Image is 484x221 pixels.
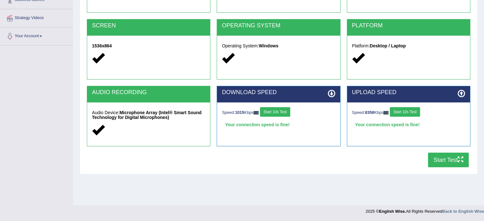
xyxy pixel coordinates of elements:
[352,107,465,118] div: Speed: Kbps
[259,43,278,48] strong: Windows
[370,43,406,48] strong: Desktop / Laptop
[365,110,374,115] strong: 8358
[254,111,259,114] img: ajax-loader-fb-connection.gif
[352,120,465,129] div: Your connection speed is fine!
[442,209,484,214] a: Back to English Wise
[428,153,469,167] button: Start Test
[0,27,73,43] a: Your Account
[92,110,201,120] strong: Microphone Array (Intel® Smart Sound Technology for Digital Microphones)
[222,120,335,129] div: Your connection speed is fine!
[366,205,484,214] div: 2025 © All Rights Reserved
[92,89,205,96] h2: AUDIO RECORDING
[222,44,335,48] h5: Operating System:
[92,110,205,120] h5: Audio Device:
[235,110,244,115] strong: 1015
[352,89,465,96] h2: UPLOAD SPEED
[0,9,73,25] a: Strategy Videos
[352,23,465,29] h2: PLATFORM
[92,23,205,29] h2: SCREEN
[390,107,420,117] button: Start 10s Test
[92,43,112,48] strong: 1536x864
[352,44,465,48] h5: Platform:
[379,209,406,214] strong: English Wise.
[260,107,290,117] button: Start 10s Test
[222,23,335,29] h2: OPERATING SYSTEM
[222,107,335,118] div: Speed: Kbps
[222,89,335,96] h2: DOWNLOAD SPEED
[383,111,389,114] img: ajax-loader-fb-connection.gif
